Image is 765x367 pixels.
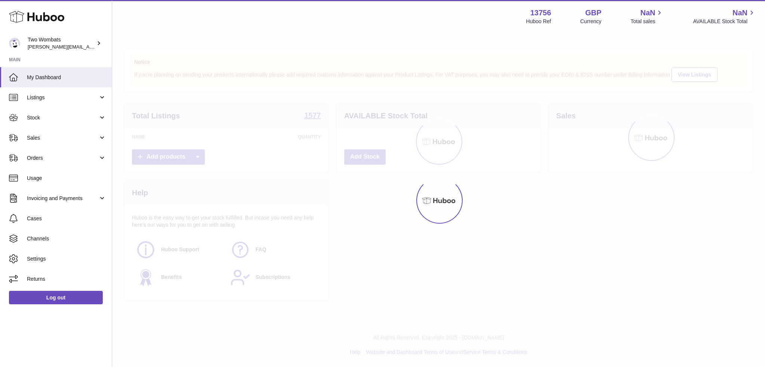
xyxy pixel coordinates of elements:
span: Total sales [630,18,664,25]
span: Returns [27,276,106,283]
strong: GBP [585,8,601,18]
img: adam.randall@twowombats.com [9,38,20,49]
strong: 13756 [530,8,551,18]
span: Cases [27,215,106,222]
span: NaN [640,8,655,18]
a: Log out [9,291,103,304]
span: Usage [27,175,106,182]
span: My Dashboard [27,74,106,81]
span: AVAILABLE Stock Total [693,18,756,25]
div: Two Wombats [28,36,95,50]
span: Listings [27,94,98,101]
span: Stock [27,114,98,121]
span: [PERSON_NAME][EMAIL_ADDRESS][PERSON_NAME][DOMAIN_NAME] [28,44,190,50]
span: Channels [27,235,106,242]
span: Orders [27,155,98,162]
div: Currency [580,18,602,25]
div: Huboo Ref [526,18,551,25]
a: NaN AVAILABLE Stock Total [693,8,756,25]
span: Sales [27,134,98,141]
span: Invoicing and Payments [27,195,98,202]
span: Settings [27,255,106,262]
a: NaN Total sales [630,8,664,25]
span: NaN [732,8,747,18]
